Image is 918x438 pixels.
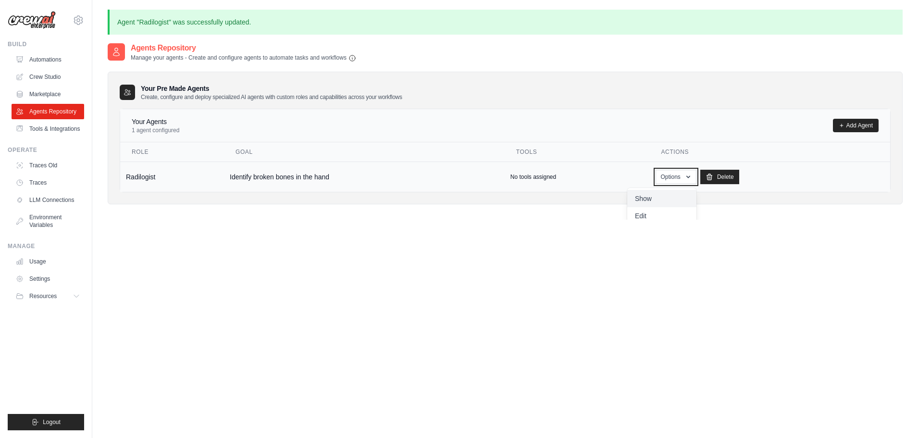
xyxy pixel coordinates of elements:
h2: Agents Repository [131,42,356,54]
img: Logo [8,11,56,29]
p: 1 agent configured [132,126,179,134]
button: Options [656,170,696,184]
a: Show [627,190,696,207]
a: Settings [12,271,84,287]
td: Radilogist [120,162,224,192]
h3: Your Pre Made Agents [141,84,402,101]
a: Crew Studio [12,69,84,85]
a: Traces Old [12,158,84,173]
p: No tools assigned [510,173,556,181]
p: Agent "Radilogist" was successfully updated. [108,10,903,35]
td: Identify broken bones in the hand [224,162,505,192]
th: Goal [224,142,505,162]
a: Traces [12,175,84,190]
a: Marketplace [12,87,84,102]
span: Logout [43,418,61,426]
a: LLM Connections [12,192,84,208]
button: Logout [8,414,84,430]
th: Role [120,142,224,162]
div: Operate [8,146,84,154]
p: Create, configure and deploy specialized AI agents with custom roles and capabilities across your... [141,93,402,101]
a: Delete [700,170,739,184]
span: Resources [29,292,57,300]
th: Tools [505,142,650,162]
div: Manage [8,242,84,250]
a: Add Agent [833,119,879,132]
a: Automations [12,52,84,67]
a: Environment Variables [12,210,84,233]
p: Manage your agents - Create and configure agents to automate tasks and workflows [131,54,356,62]
h4: Your Agents [132,117,179,126]
a: Agents Repository [12,104,84,119]
button: Resources [12,288,84,304]
a: Tools & Integrations [12,121,84,137]
a: Usage [12,254,84,269]
th: Actions [650,142,890,162]
a: Edit [627,207,696,225]
div: Build [8,40,84,48]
